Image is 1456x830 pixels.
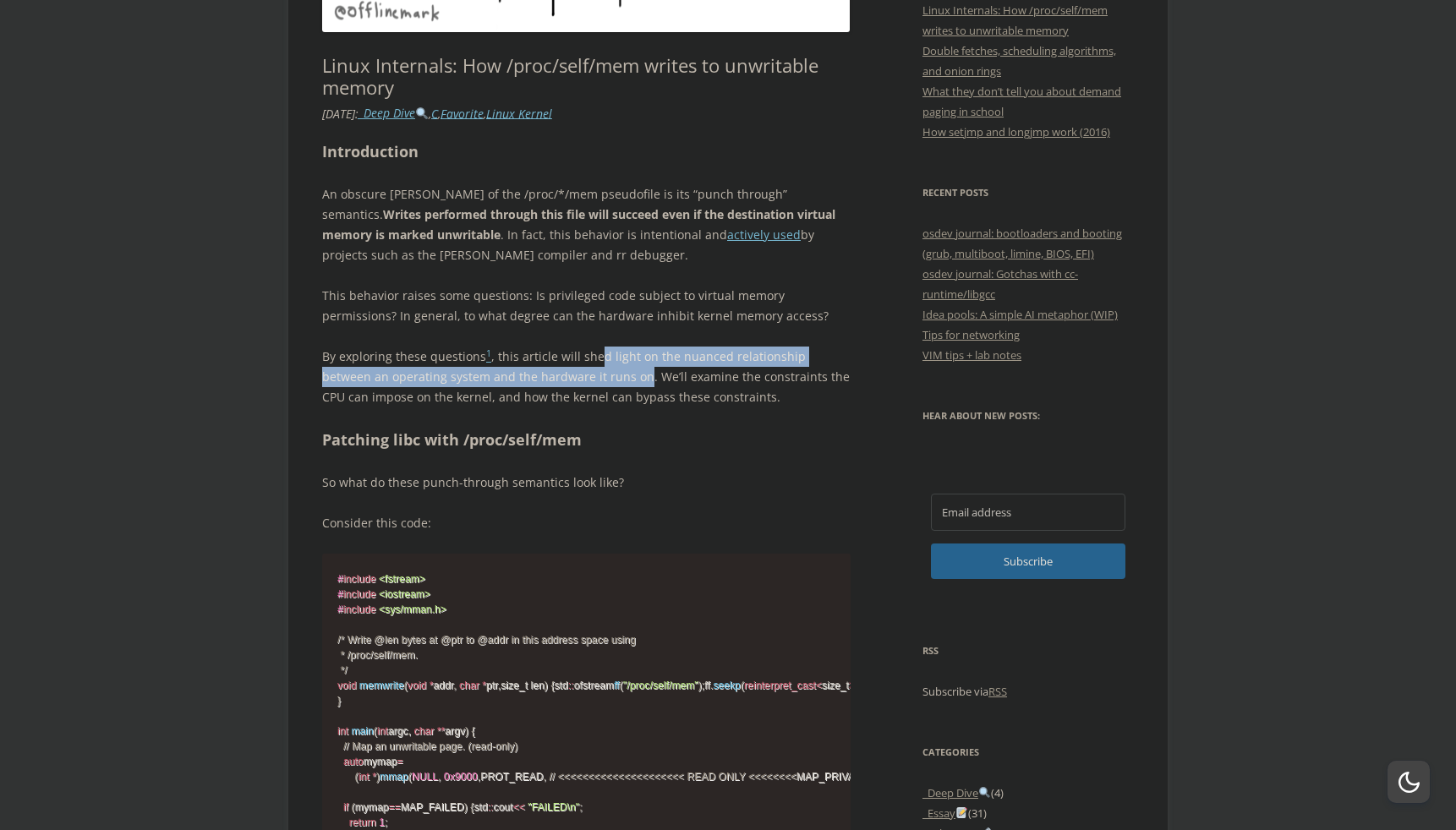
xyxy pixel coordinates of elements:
span: "FAILED\n" [528,801,579,813]
span: ( [408,771,412,783]
span: main [351,725,373,737]
img: 📝 [956,807,967,818]
a: Tips for networking [922,327,1020,342]
span: ; [702,680,704,691]
time: [DATE] [322,105,355,121]
li: (31) [922,803,1134,823]
li: (4) [922,783,1134,803]
span: , [453,680,456,691]
a: osdev journal: Gotchas with cc-runtime/libgcc [922,266,1078,302]
span: ( [374,725,377,737]
a: Linux Internals: How /proc/self/mem writes to unwritable memory [922,3,1108,38]
span: , [498,680,501,691]
a: What they don’t tell you about demand paging in school [922,84,1121,119]
span: char [459,680,479,691]
span: <fstream> [379,573,425,585]
sup: 1 [486,347,491,359]
span: char [414,725,435,737]
span: include [343,603,376,615]
span: return [349,816,376,828]
span: memwrite [359,680,404,691]
h3: Hear about new posts: [922,406,1134,426]
span: void [408,680,426,691]
span: ) [376,771,380,783]
span: ) [465,725,468,737]
h3: RSS [922,641,1134,661]
span: < [816,680,822,691]
h2: Introduction [322,139,851,164]
span: <iostream> [379,588,430,600]
span: { [470,801,473,813]
span: 1 [379,816,385,828]
span: NULL [412,771,438,783]
p: This behavior raises some questions: Is privileged code subject to virtual memory permissions? In... [322,286,851,326]
span: mmap [380,771,408,783]
span: , [408,725,411,737]
span: /* Write @len bytes at @ptr to @addr in this address space using * /proc/self/mem. */ [337,634,636,676]
span: // Map an unwritable page. (read-only) [343,740,518,752]
a: RSS [988,684,1007,699]
span: <sys/mman.h> [379,603,446,615]
span: Subscribe [931,543,1125,579]
img: 🔍 [416,107,428,119]
span: void [337,680,356,691]
span: int [359,771,369,783]
p: So what do these punch-through semantics look like? [322,472,851,493]
span: = [397,756,402,767]
p: Consider this code: [322,513,851,533]
input: Email address [931,494,1125,531]
a: How setjmp and longjmp work (2016) [922,124,1110,139]
span: auto [343,756,364,767]
a: C [431,105,438,121]
a: Idea pools: A simple AI metaphor (WIP) [922,307,1118,322]
span: ) [464,801,468,813]
p: By exploring these questions , this article will shed light on the nuanced relationship between a... [322,347,851,407]
span: # [337,588,430,600]
i: : , , , [322,105,552,121]
a: Double fetches, scheduling algorithms, and onion rings [922,43,1116,79]
span: ( [741,680,744,691]
span: ; [385,816,387,828]
span: "/proc/self/mem" [623,680,698,691]
span: :: [488,801,494,813]
span: } [337,695,341,707]
span: << [513,801,525,813]
a: osdev journal: bootloaders and booting (grub, multiboot, limine, BIOS, EFI) [922,226,1122,261]
span: ) [545,680,548,691]
span: { [472,725,475,737]
span: > [849,680,855,691]
span: ( [352,801,355,813]
h3: Categories [922,742,1134,762]
a: VIM tips + lab notes [922,347,1021,363]
a: Linux Kernel [486,105,552,121]
a: _Deep Dive [922,785,991,800]
a: actively used [727,227,801,243]
span: ( [355,771,359,783]
span: { [550,680,554,691]
span: ff [614,680,620,691]
span: include [343,573,376,585]
span: , [478,771,480,783]
span: if [343,801,348,813]
h2: Patching libc with /proc/self/mem [322,428,851,452]
strong: Writes performed through this file will succeed even if the destination virtual memory is marked ... [322,206,835,243]
span: , [544,771,546,783]
h1: Linux Internals: How /proc/self/mem writes to unwritable memory [322,54,851,99]
span: // <<<<<<<<<<<<<<<<<<<<< READ ONLY <<<<<<<< [549,771,796,783]
span: # [337,573,425,585]
a: Favorite [441,105,484,121]
span: ; [579,801,582,813]
p: Subscribe via [922,681,1134,702]
span: seekp [713,680,741,691]
span: reinterpret_cast [744,680,816,691]
h3: Recent Posts [922,183,1134,203]
span: # [337,603,446,615]
span: == [388,801,400,813]
span: ( [404,680,408,691]
span: :: [568,680,574,691]
span: include [343,588,376,600]
span: int [377,725,388,737]
img: 🔍 [979,787,990,798]
span: 0x9000 [444,771,478,783]
span: ( [620,680,623,691]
